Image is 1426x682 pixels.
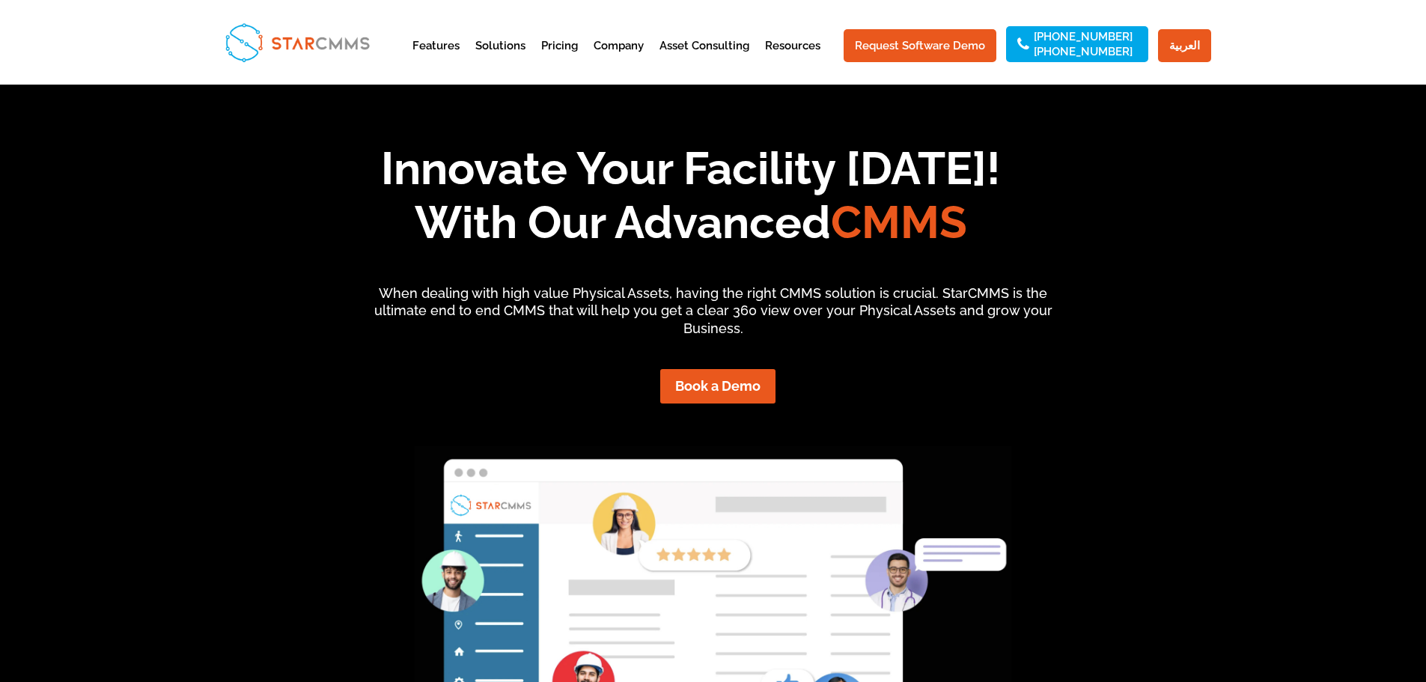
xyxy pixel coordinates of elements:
[831,196,967,249] span: CMMS
[1034,31,1133,42] a: [PHONE_NUMBER]
[219,16,376,68] img: StarCMMS
[171,141,1210,257] h1: Innovate Your Facility [DATE]! With Our Advanced
[412,40,460,77] a: Features
[475,40,525,77] a: Solutions
[660,369,776,403] a: Book a Demo
[765,40,820,77] a: Resources
[360,284,1066,338] p: When dealing with high value Physical Assets, having the right CMMS solution is crucial. StarCMMS...
[659,40,749,77] a: Asset Consulting
[844,29,996,62] a: Request Software Demo
[1158,29,1211,62] a: العربية
[1034,46,1133,57] a: [PHONE_NUMBER]
[594,40,644,77] a: Company
[541,40,578,77] a: Pricing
